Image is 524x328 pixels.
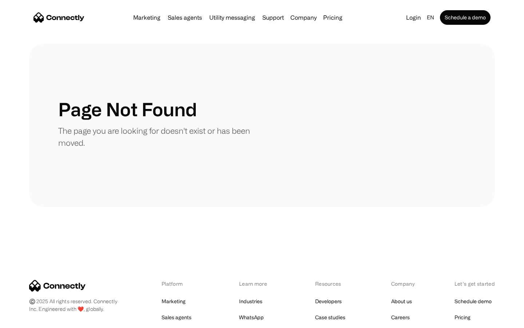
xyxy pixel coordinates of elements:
[165,15,205,20] a: Sales agents
[315,296,342,306] a: Developers
[239,296,262,306] a: Industries
[58,98,197,120] h1: Page Not Found
[7,315,44,325] aside: Language selected: English
[162,296,186,306] a: Marketing
[162,280,201,288] div: Platform
[15,315,44,325] ul: Language list
[259,15,287,20] a: Support
[290,12,317,23] div: Company
[315,280,353,288] div: Resources
[427,12,434,23] div: en
[239,280,277,288] div: Learn more
[130,15,163,20] a: Marketing
[288,12,319,23] div: Company
[454,312,471,323] a: Pricing
[391,296,412,306] a: About us
[440,10,491,25] a: Schedule a demo
[424,12,438,23] div: en
[315,312,345,323] a: Case studies
[239,312,264,323] a: WhatsApp
[454,280,495,288] div: Let’s get started
[206,15,258,20] a: Utility messaging
[403,12,424,23] a: Login
[391,312,410,323] a: Careers
[320,15,345,20] a: Pricing
[454,296,492,306] a: Schedule demo
[33,12,84,23] a: home
[391,280,417,288] div: Company
[162,312,191,323] a: Sales agents
[58,125,262,149] p: The page you are looking for doesn't exist or has been moved.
